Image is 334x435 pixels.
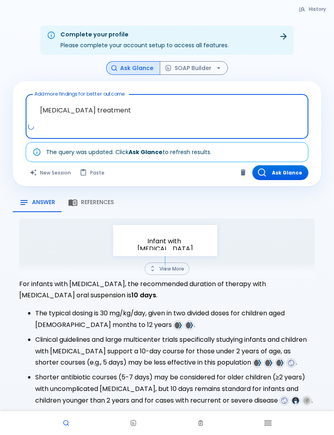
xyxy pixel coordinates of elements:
img: favicons [254,359,261,367]
img: favicons [265,359,272,367]
strong: Ask Glance [129,148,163,156]
button: Clears all inputs and results. [26,165,76,180]
div: Please complete your account setup to access all features. [60,28,229,52]
img: favicons [281,397,288,404]
li: Shorter antibiotic courses (5-7 days) may be considered for older children (≥2 years) with uncomp... [35,372,315,406]
span: References [81,199,114,206]
button: SOAP Builder [160,61,228,75]
p: For infants with [MEDICAL_DATA], the recommended duration of therapy with [MEDICAL_DATA] oral sus... [19,279,315,302]
li: The typical dosing is 30 mg/kg/day, given in two divided doses for children aged [DEMOGRAPHIC_DAT... [35,308,315,331]
textarea: [MEDICAL_DATA] tr [31,98,303,123]
img: favicons [175,322,182,329]
span: 6 [303,397,310,404]
button: View More [145,263,189,275]
button: Ask Glance [106,61,160,75]
img: favicons [186,322,193,329]
button: History [294,3,331,15]
img: favicons [276,359,284,367]
div: The query was updated. Click to refresh results. [46,145,211,159]
button: Ask Glance [252,165,308,180]
label: Add more findings for better outcome [34,90,125,97]
li: Clinical guidelines and large multicenter trials specifically studying infants and children with ... [35,334,315,369]
div: Complete your profile [60,30,229,39]
strong: 10 days [131,291,156,300]
button: Paste from clipboard [76,165,109,180]
button: Clear [237,166,249,178]
img: favicons [292,397,299,404]
img: favicons [288,359,295,367]
p: Infant with [MEDICAL_DATA] [125,237,205,253]
span: Answer [32,199,55,206]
